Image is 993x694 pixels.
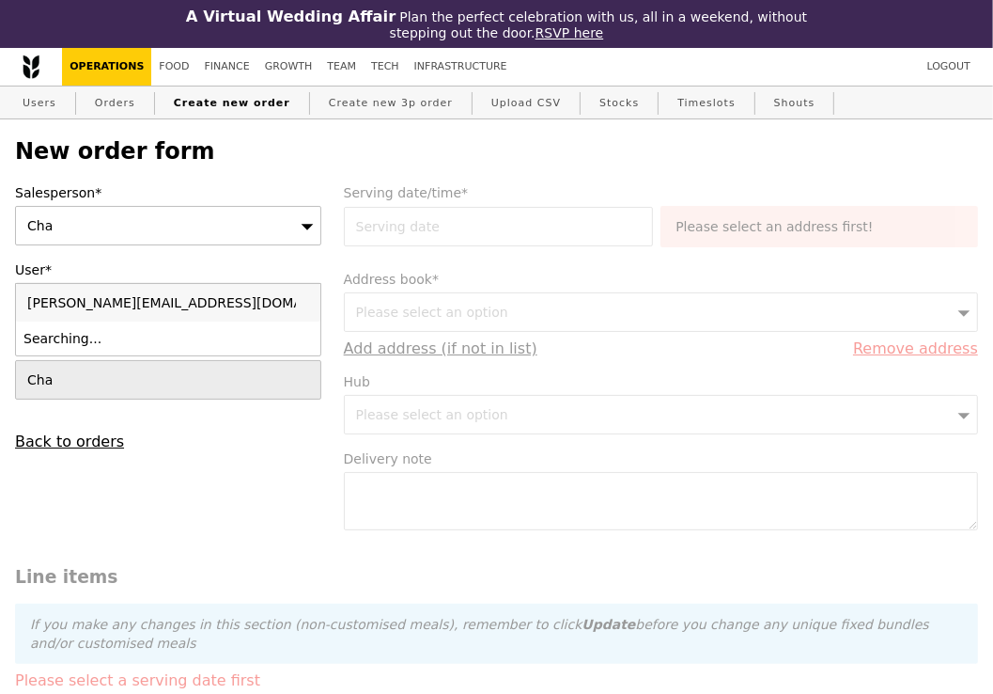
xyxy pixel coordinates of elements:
[15,87,64,120] a: Users
[23,55,39,79] img: Grain logo
[767,87,823,120] a: Shouts
[16,322,320,355] li: Searching...
[62,48,151,86] a: Operations
[151,48,196,86] a: Food
[257,48,320,86] a: Growth
[166,87,298,120] a: Create new order
[319,48,364,86] a: Team
[197,48,257,86] a: Finance
[535,25,604,40] a: RSVP here
[364,48,407,86] a: Tech
[186,8,396,25] h3: A Virtual Wedding Affair
[321,87,460,120] a: Create new 3p order
[592,87,646,120] a: Stocks
[670,87,742,120] a: Timeslots
[27,218,53,233] span: Cha
[15,183,321,202] label: Salesperson*
[407,48,515,86] a: Infrastructure
[484,87,568,120] a: Upload CSV
[165,8,828,40] div: Plan the perfect celebration with us, all in a weekend, without stepping out the door.
[15,260,321,279] label: User*
[15,433,124,450] a: Back to orders
[15,138,978,165] h2: New order form
[920,48,978,86] a: Logout
[87,87,143,120] a: Orders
